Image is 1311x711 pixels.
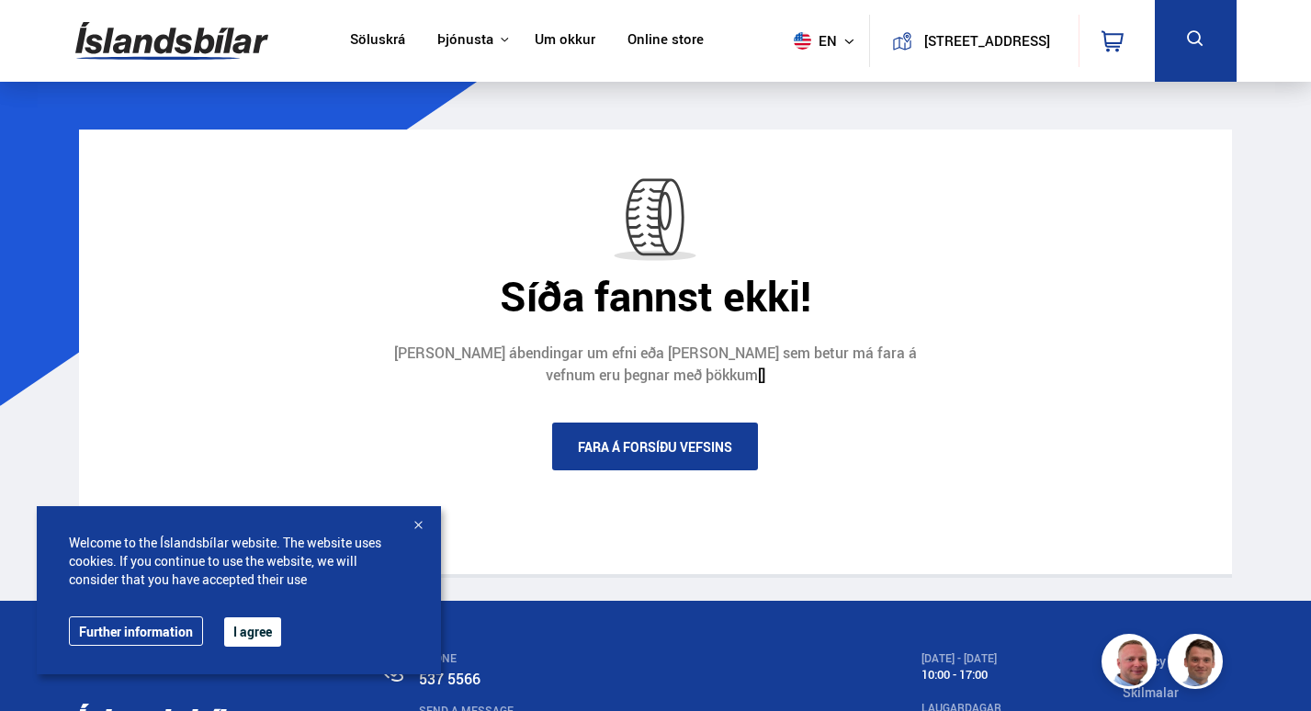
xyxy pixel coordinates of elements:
[1123,683,1179,701] a: Skilmalar
[786,32,832,50] span: en
[224,617,281,647] button: I agree
[69,534,409,589] span: Welcome to the Íslandsbílar website. The website uses cookies. If you continue to use the website...
[1104,637,1159,692] img: siFngHWaQ9KaOqBr.png
[437,31,493,49] button: Þjónusta
[552,423,758,470] a: Fara á forsíðu vefsins
[880,15,1068,67] a: [STREET_ADDRESS]
[794,32,811,50] img: svg+xml;base64,PHN2ZyB4bWxucz0iaHR0cDovL3d3dy53My5vcmcvMjAwMC9zdmciIHdpZHRoPSI1MTIiIGhlaWdodD0iNT...
[627,31,704,51] a: Online store
[75,11,268,71] img: G0Ugv5HjCgRt.svg
[350,31,405,51] a: Söluskrá
[920,33,1055,49] button: [STREET_ADDRESS]
[1170,637,1226,692] img: FbJEzSuNWCJXmdc-.webp
[535,31,595,51] a: Um okkur
[921,652,1001,665] div: [DATE] - [DATE]
[69,616,203,646] a: Further information
[419,652,799,665] div: PHONE
[93,272,1218,320] div: Síða fannst ekki!
[758,365,765,385] a: []
[921,668,1001,682] div: 10:00 - 17:00
[379,343,931,386] div: [PERSON_NAME] ábendingar um efni eða [PERSON_NAME] sem betur má fara á vefnum eru þegnar með þökkum
[419,669,480,689] a: 537 5566
[786,14,869,68] button: en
